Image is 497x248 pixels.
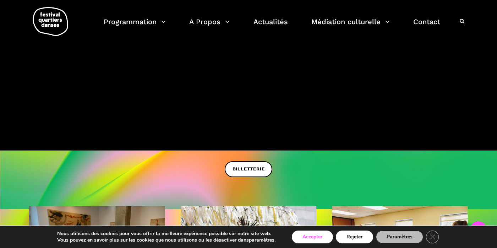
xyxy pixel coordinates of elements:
[413,16,440,37] a: Contact
[292,231,333,243] button: Accepter
[376,231,423,243] button: Paramètres
[233,165,265,173] span: BILLETTERIE
[253,16,288,37] a: Actualités
[33,7,68,36] img: logo-fqd-med
[336,231,373,243] button: Rejeter
[225,161,273,177] a: BILLETTERIE
[249,237,274,243] button: paramètres
[57,237,275,243] p: Vous pouvez en savoir plus sur les cookies que nous utilisons ou les désactiver dans .
[311,16,390,37] a: Médiation culturelle
[57,231,275,237] p: Nous utilisons des cookies pour vous offrir la meilleure expérience possible sur notre site web.
[104,16,166,37] a: Programmation
[189,16,230,37] a: A Propos
[426,231,439,243] button: Close GDPR Cookie Banner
